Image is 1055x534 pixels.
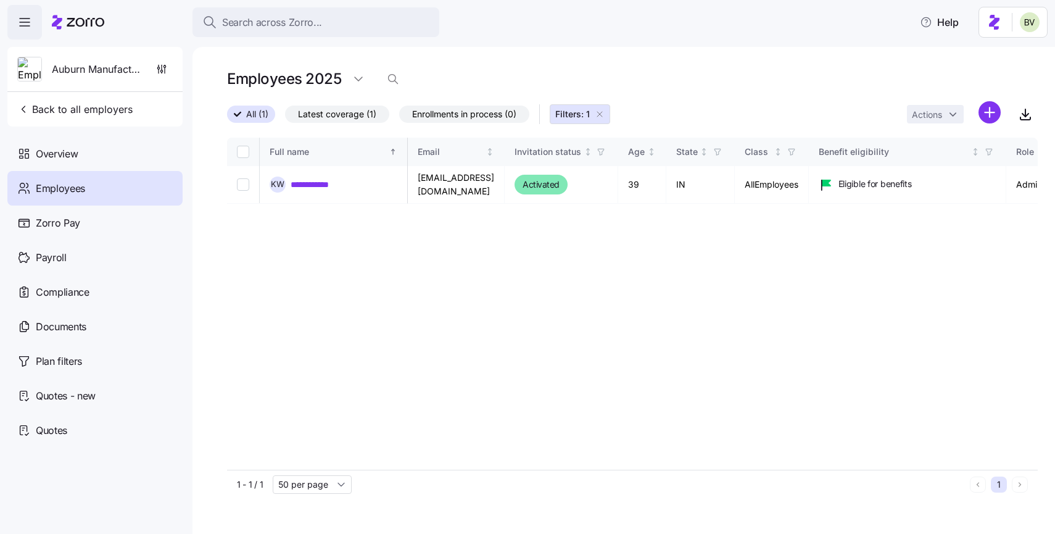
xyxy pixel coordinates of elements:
[246,106,268,122] span: All (1)
[618,138,666,166] th: AgeNot sorted
[912,111,942,119] span: Actions
[7,344,183,378] a: Plan filters
[819,145,969,159] div: Benefit eligibility
[36,423,67,438] span: Quotes
[505,138,618,166] th: Invitation statusNot sorted
[271,180,284,188] span: K W
[36,319,86,335] span: Documents
[408,138,505,166] th: EmailNot sorted
[7,309,183,344] a: Documents
[222,15,322,30] span: Search across Zorro...
[745,145,772,159] div: Class
[412,106,516,122] span: Enrollments in process (0)
[36,250,67,265] span: Payroll
[36,354,82,369] span: Plan filters
[36,181,85,196] span: Employees
[418,145,484,159] div: Email
[12,97,138,122] button: Back to all employers
[7,206,183,240] a: Zorro Pay
[36,146,78,162] span: Overview
[910,10,969,35] button: Help
[1036,148,1045,156] div: Not sorted
[270,145,387,159] div: Full name
[237,478,263,491] span: 1 - 1 / 1
[227,69,341,88] h1: Employees 2025
[298,106,376,122] span: Latest coverage (1)
[237,146,249,158] input: Select all records
[618,166,666,204] td: 39
[7,378,183,413] a: Quotes - new
[36,388,96,404] span: Quotes - new
[978,101,1001,123] svg: add icon
[237,178,249,191] input: Select record 1
[7,171,183,206] a: Employees
[555,108,590,120] span: Filters: 1
[52,62,141,77] span: Auburn Manufacturing
[628,145,645,159] div: Age
[7,136,183,171] a: Overview
[584,148,592,156] div: Not sorted
[774,148,782,156] div: Not sorted
[666,138,735,166] th: StateNot sorted
[7,240,183,275] a: Payroll
[408,166,505,204] td: [EMAIL_ADDRESS][DOMAIN_NAME]
[7,275,183,309] a: Compliance
[991,477,1007,493] button: 1
[515,145,581,159] div: Invitation status
[389,148,397,156] div: Sorted ascending
[1012,477,1028,493] button: Next page
[1020,12,1040,32] img: 676487ef2089eb4995defdc85707b4f5
[36,285,89,300] span: Compliance
[7,413,183,448] a: Quotes
[486,148,494,156] div: Not sorted
[36,215,80,231] span: Zorro Pay
[920,15,959,30] span: Help
[809,138,1006,166] th: Benefit eligibilityNot sorted
[676,145,698,159] div: State
[971,148,980,156] div: Not sorted
[907,105,964,123] button: Actions
[666,166,735,204] td: IN
[18,57,41,82] img: Employer logo
[647,148,656,156] div: Not sorted
[735,166,809,204] td: AllEmployees
[550,104,610,124] button: Filters: 1
[1016,145,1034,159] div: Role
[838,178,912,190] span: Eligible for benefits
[700,148,708,156] div: Not sorted
[260,138,408,166] th: Full nameSorted ascending
[970,477,986,493] button: Previous page
[192,7,439,37] button: Search across Zorro...
[17,102,133,117] span: Back to all employers
[523,177,560,192] span: Activated
[735,138,809,166] th: ClassNot sorted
